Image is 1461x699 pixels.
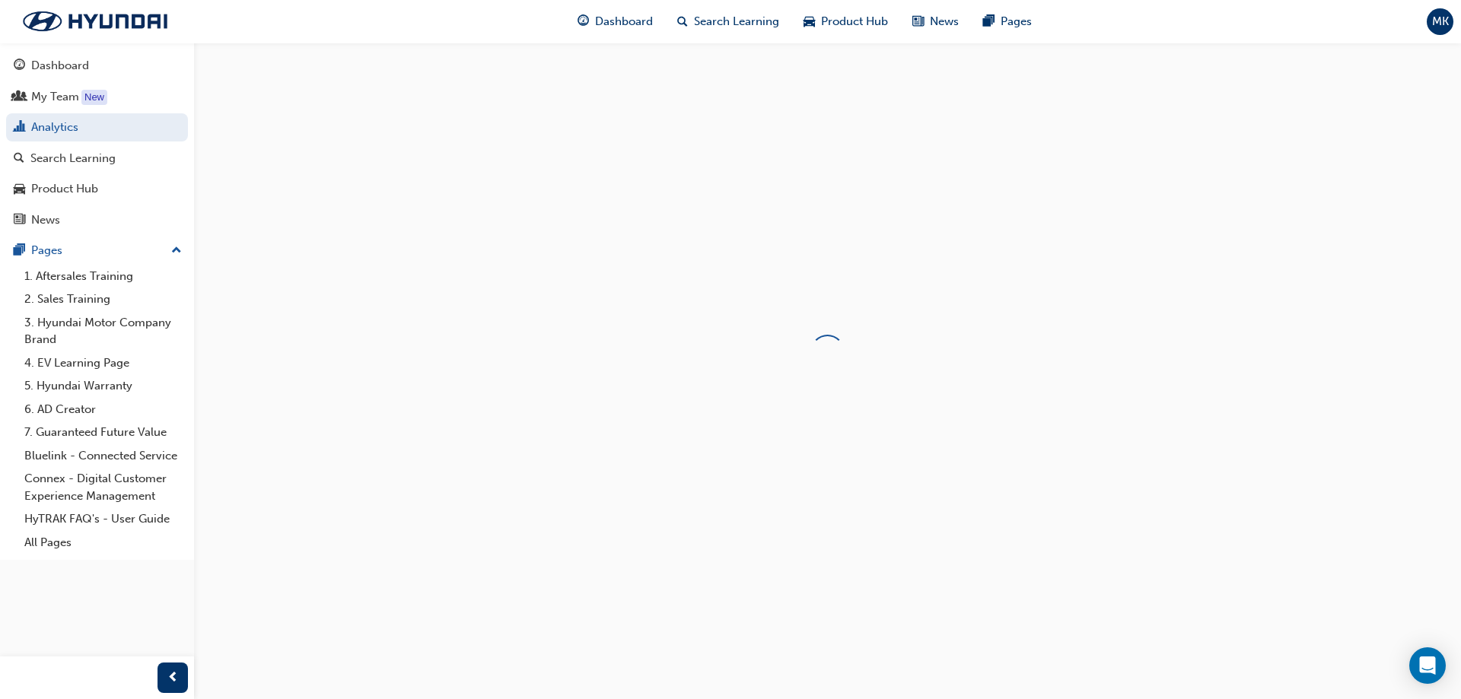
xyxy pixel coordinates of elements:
span: search-icon [677,12,688,31]
a: 3. Hyundai Motor Company Brand [18,311,188,351]
a: Analytics [6,113,188,141]
button: Pages [6,237,188,265]
span: Product Hub [821,13,888,30]
a: My Team [6,83,188,111]
a: Dashboard [6,52,188,80]
a: news-iconNews [900,6,971,37]
img: Trak [8,5,183,37]
div: Search Learning [30,150,116,167]
div: News [31,211,60,229]
a: 2. Sales Training [18,288,188,311]
div: Product Hub [31,180,98,198]
span: pages-icon [983,12,995,31]
a: 7. Guaranteed Future Value [18,421,188,444]
span: people-icon [14,91,25,104]
a: 1. Aftersales Training [18,265,188,288]
span: Pages [1001,13,1032,30]
a: Connex - Digital Customer Experience Management [18,467,188,507]
a: search-iconSearch Learning [665,6,791,37]
a: Product Hub [6,175,188,203]
a: All Pages [18,531,188,554]
span: up-icon [171,241,182,261]
span: pages-icon [14,244,25,258]
a: car-iconProduct Hub [791,6,900,37]
div: Pages [31,242,62,259]
span: car-icon [804,12,815,31]
button: MK [1427,8,1453,35]
span: MK [1432,13,1449,30]
span: Search Learning [694,13,779,30]
a: 4. EV Learning Page [18,351,188,375]
div: Dashboard [31,57,89,75]
div: My Team [31,88,79,106]
span: news-icon [14,214,25,227]
a: guage-iconDashboard [565,6,665,37]
a: 6. AD Creator [18,398,188,421]
a: News [6,206,188,234]
a: Search Learning [6,145,188,173]
a: Bluelink - Connected Service [18,444,188,468]
span: guage-icon [14,59,25,73]
span: guage-icon [578,12,589,31]
span: chart-icon [14,121,25,135]
span: prev-icon [167,669,179,688]
div: Open Intercom Messenger [1409,647,1446,684]
span: Dashboard [595,13,653,30]
span: car-icon [14,183,25,196]
a: HyTRAK FAQ's - User Guide [18,507,188,531]
button: DashboardMy TeamAnalyticsSearch LearningProduct HubNews [6,49,188,237]
span: News [930,13,959,30]
span: news-icon [912,12,924,31]
a: pages-iconPages [971,6,1044,37]
span: search-icon [14,152,24,166]
div: Tooltip anchor [81,90,107,105]
a: 5. Hyundai Warranty [18,374,188,398]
